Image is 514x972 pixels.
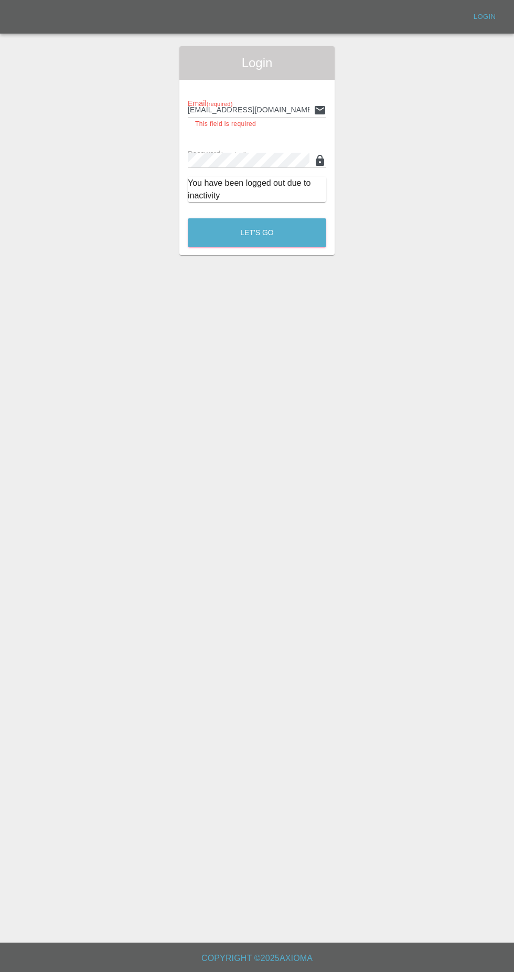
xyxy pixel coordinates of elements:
small: (required) [207,101,233,107]
span: Password [188,150,247,158]
a: Login [468,9,501,25]
p: This field is required [195,119,319,130]
button: Let's Go [188,218,326,247]
h6: Copyright © 2025 Axioma [8,951,506,966]
span: Login [188,55,326,71]
div: You have been logged out due to inactivity [188,177,326,202]
small: (required) [221,151,247,157]
span: Email [188,99,232,108]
